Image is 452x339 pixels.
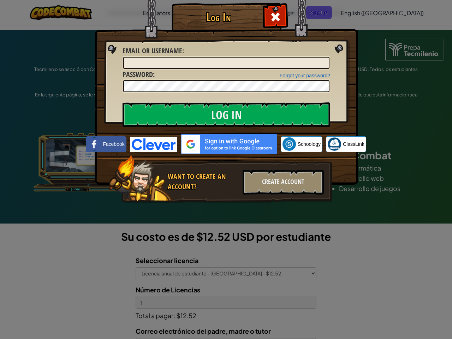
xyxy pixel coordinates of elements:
span: Facebook [103,141,124,148]
input: Log In [123,102,330,127]
img: facebook_small.png [88,137,101,151]
label: : [123,46,184,56]
span: Password [123,70,153,79]
span: Schoology [298,141,321,148]
div: Create Account [243,170,324,195]
div: Want to create an account? [168,172,238,192]
img: classlink-logo-small.png [328,137,341,151]
label: : [123,70,155,80]
span: Email or Username [123,46,182,55]
a: Forgot your password? [280,73,330,78]
h1: Log In [173,11,263,23]
img: schoology.png [282,137,296,151]
span: ClassLink [343,141,364,148]
img: clever-logo-blue.png [130,137,177,152]
img: gplus_sso_button2.svg [181,134,277,154]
